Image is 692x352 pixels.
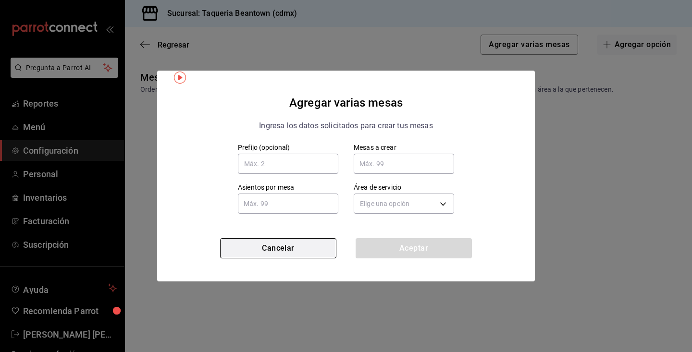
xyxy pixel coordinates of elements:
button: Cancelar [220,238,336,258]
label: Asientos por mesa [238,184,338,191]
label: Área de servicio [354,184,454,191]
input: Máx. 99 [354,154,454,173]
img: Tooltip marker [174,72,186,84]
input: Máx. 99 [238,194,338,213]
h4: Agregar varias mesas [289,94,403,112]
label: Mesas a crear [354,144,454,151]
label: Prefijo (opcional) [238,144,338,151]
p: Ingresa los datos solicitados para crear tus mesas [259,120,433,132]
span: Elige una opción [360,199,409,208]
input: Máx. 2 [238,154,338,174]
